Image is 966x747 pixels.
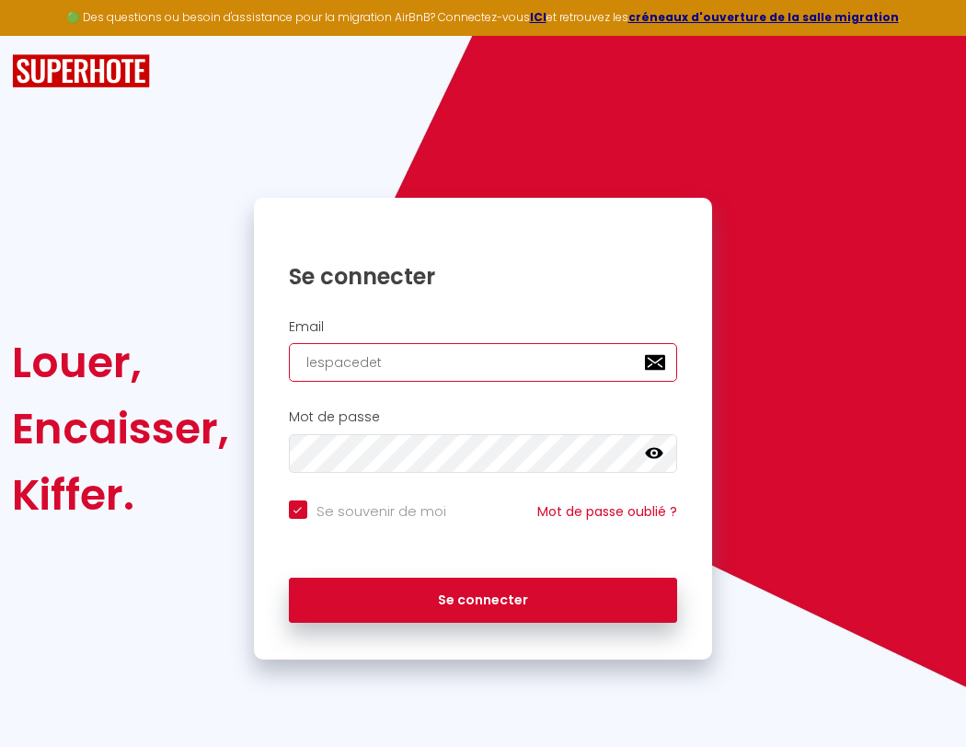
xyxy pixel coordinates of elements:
[12,396,229,462] div: Encaisser,
[289,319,678,335] h2: Email
[289,262,678,291] h1: Se connecter
[12,54,150,88] img: SuperHote logo
[537,502,677,521] a: Mot de passe oublié ?
[289,343,678,382] input: Ton Email
[289,578,678,624] button: Se connecter
[12,462,229,528] div: Kiffer.
[289,409,678,425] h2: Mot de passe
[12,329,229,396] div: Louer,
[15,7,70,63] button: Ouvrir le widget de chat LiveChat
[628,9,899,25] a: créneaux d'ouverture de la salle migration
[530,9,546,25] a: ICI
